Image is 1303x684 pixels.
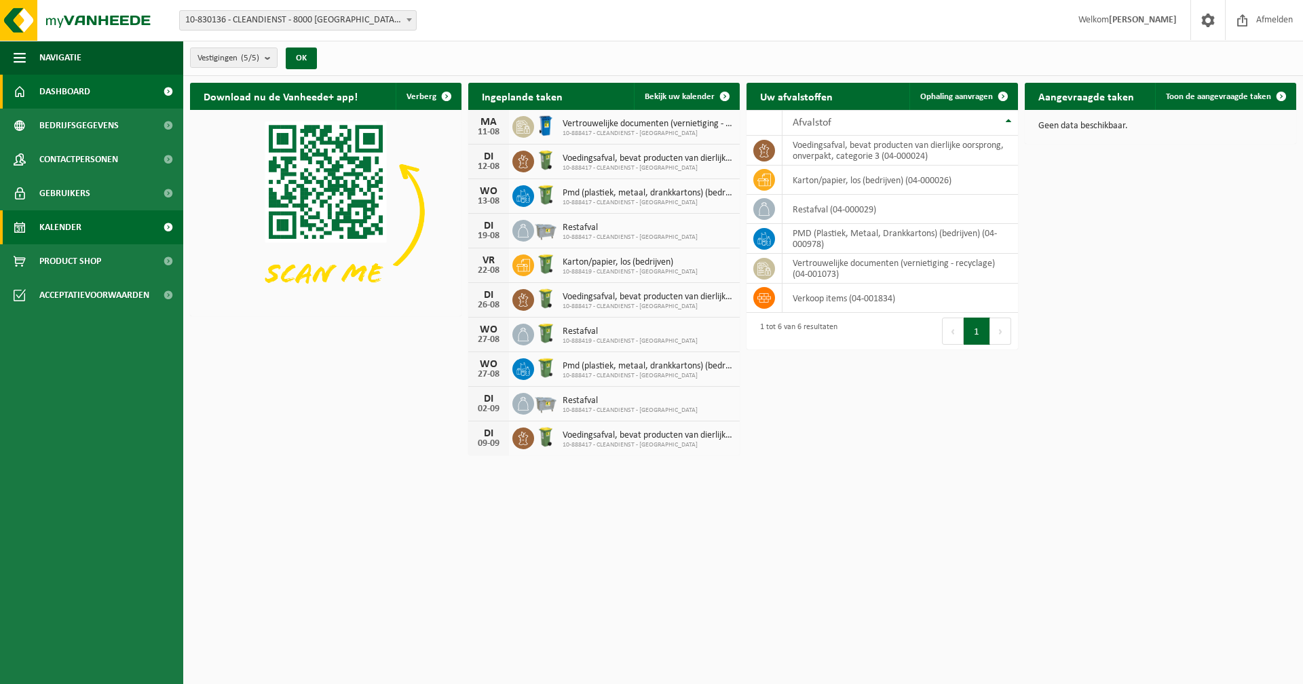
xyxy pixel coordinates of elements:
[190,47,278,68] button: Vestigingen(5/5)
[563,257,698,268] span: Karton/papier, los (bedrijven)
[190,83,371,109] h2: Download nu de Vanheede+ app!
[534,356,557,379] img: WB-0240-HPE-GN-50
[180,11,416,30] span: 10-830136 - CLEANDIENST - 8000 BRUGGE, PATHOEKEWEG 48
[747,83,846,109] h2: Uw afvalstoffen
[782,166,1018,195] td: karton/papier, los (bedrijven) (04-000026)
[534,322,557,345] img: WB-0240-HPE-GN-50
[39,75,90,109] span: Dashboard
[241,54,259,62] count: (5/5)
[563,361,733,372] span: Pmd (plastiek, metaal, drankkartons) (bedrijven)
[964,318,990,345] button: 1
[563,188,733,199] span: Pmd (plastiek, metaal, drankkartons) (bedrijven)
[563,153,733,164] span: Voedingsafval, bevat producten van dierlijke oorsprong, onverpakt, categorie 3
[475,324,502,335] div: WO
[753,316,837,346] div: 1 tot 6 van 6 resultaten
[1038,121,1283,131] p: Geen data beschikbaar.
[190,110,461,313] img: Download de VHEPlus App
[563,372,733,380] span: 10-888417 - CLEANDIENST - [GEOGRAPHIC_DATA]
[39,210,81,244] span: Kalender
[563,268,698,276] span: 10-888419 - CLEANDIENST - [GEOGRAPHIC_DATA]
[534,391,557,414] img: WB-2500-GAL-GY-01
[909,83,1017,110] a: Ophaling aanvragen
[407,92,436,101] span: Verberg
[563,233,698,242] span: 10-888417 - CLEANDIENST - [GEOGRAPHIC_DATA]
[475,404,502,414] div: 02-09
[534,149,557,172] img: WB-0140-HPE-GN-50
[782,254,1018,284] td: vertrouwelijke documenten (vernietiging - recyclage) (04-001073)
[39,109,119,142] span: Bedrijfsgegevens
[563,337,698,345] span: 10-888419 - CLEANDIENST - [GEOGRAPHIC_DATA]
[39,41,81,75] span: Navigatie
[179,10,417,31] span: 10-830136 - CLEANDIENST - 8000 BRUGGE, PATHOEKEWEG 48
[563,119,733,130] span: Vertrouwelijke documenten (vernietiging - recyclage)
[920,92,993,101] span: Ophaling aanvragen
[563,223,698,233] span: Restafval
[286,47,317,69] button: OK
[475,117,502,128] div: MA
[782,284,1018,313] td: verkoop items (04-001834)
[782,136,1018,166] td: voedingsafval, bevat producten van dierlijke oorsprong, onverpakt, categorie 3 (04-000024)
[563,406,698,415] span: 10-888417 - CLEANDIENST - [GEOGRAPHIC_DATA]
[563,303,733,311] span: 10-888417 - CLEANDIENST - [GEOGRAPHIC_DATA]
[475,162,502,172] div: 12-08
[39,244,101,278] span: Product Shop
[1166,92,1271,101] span: Toon de aangevraagde taken
[534,425,557,449] img: WB-0140-HPE-GN-50
[563,292,733,303] span: Voedingsafval, bevat producten van dierlijke oorsprong, onverpakt, categorie 3
[39,278,149,312] span: Acceptatievoorwaarden
[563,441,733,449] span: 10-888417 - CLEANDIENST - [GEOGRAPHIC_DATA]
[475,231,502,241] div: 19-08
[645,92,715,101] span: Bekijk uw kalender
[475,394,502,404] div: DI
[563,430,733,441] span: Voedingsafval, bevat producten van dierlijke oorsprong, onverpakt, categorie 3
[475,128,502,137] div: 11-08
[475,266,502,275] div: 22-08
[475,186,502,197] div: WO
[475,370,502,379] div: 27-08
[793,117,831,128] span: Afvalstof
[990,318,1011,345] button: Next
[197,48,259,69] span: Vestigingen
[1155,83,1295,110] a: Toon de aangevraagde taken
[39,142,118,176] span: Contactpersonen
[39,176,90,210] span: Gebruikers
[396,83,460,110] button: Verberg
[563,396,698,406] span: Restafval
[475,439,502,449] div: 09-09
[475,221,502,231] div: DI
[534,114,557,137] img: WB-0240-HPE-BE-09
[563,326,698,337] span: Restafval
[475,359,502,370] div: WO
[563,164,733,172] span: 10-888417 - CLEANDIENST - [GEOGRAPHIC_DATA]
[1025,83,1148,109] h2: Aangevraagde taken
[475,301,502,310] div: 26-08
[534,287,557,310] img: WB-0140-HPE-GN-50
[475,335,502,345] div: 27-08
[634,83,738,110] a: Bekijk uw kalender
[563,130,733,138] span: 10-888417 - CLEANDIENST - [GEOGRAPHIC_DATA]
[563,199,733,207] span: 10-888417 - CLEANDIENST - [GEOGRAPHIC_DATA]
[475,255,502,266] div: VR
[782,195,1018,224] td: restafval (04-000029)
[475,428,502,439] div: DI
[468,83,576,109] h2: Ingeplande taken
[534,218,557,241] img: WB-2500-GAL-GY-01
[534,183,557,206] img: WB-0240-HPE-GN-50
[782,224,1018,254] td: PMD (Plastiek, Metaal, Drankkartons) (bedrijven) (04-000978)
[1109,15,1177,25] strong: [PERSON_NAME]
[475,151,502,162] div: DI
[942,318,964,345] button: Previous
[534,252,557,275] img: WB-0240-HPE-GN-50
[475,290,502,301] div: DI
[475,197,502,206] div: 13-08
